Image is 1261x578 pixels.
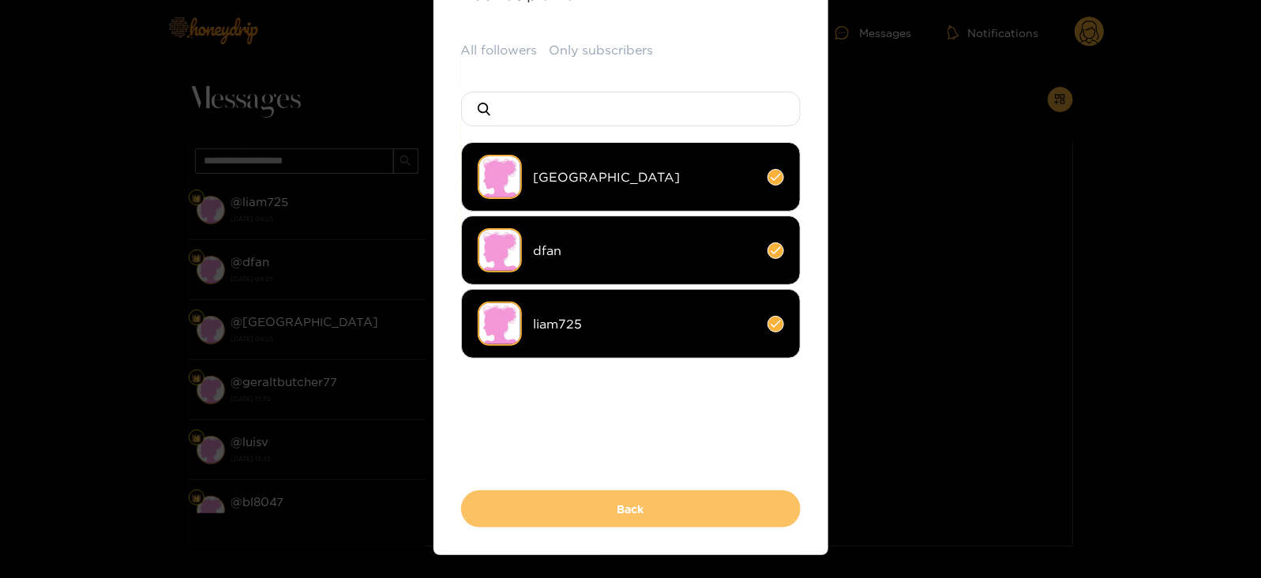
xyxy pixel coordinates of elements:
[478,228,522,272] img: no-avatar.png
[534,242,756,260] span: dfan
[461,41,538,59] button: All followers
[534,315,756,333] span: liam725
[550,41,654,59] button: Only subscribers
[534,168,756,186] span: [GEOGRAPHIC_DATA]
[478,155,522,199] img: no-avatar.png
[461,490,801,527] button: Back
[478,302,522,346] img: no-avatar.png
